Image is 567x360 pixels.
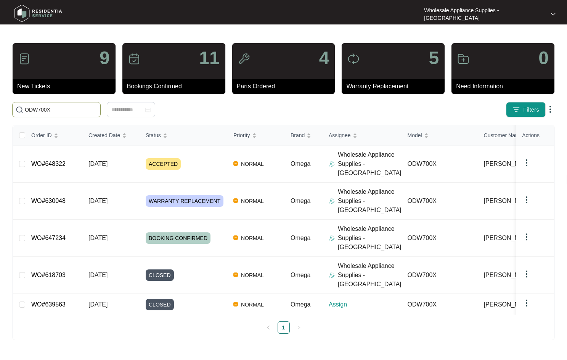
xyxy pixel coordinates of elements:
[484,131,523,139] span: Customer Name
[238,159,267,169] span: NORMAL
[31,131,52,139] span: Order ID
[522,298,531,308] img: dropdown arrow
[522,158,531,167] img: dropdown arrow
[338,261,402,289] p: Wholesale Appliance Supplies - [GEOGRAPHIC_DATA]
[522,195,531,204] img: dropdown arrow
[31,301,66,308] a: WO#639563
[478,125,554,146] th: Customer Name
[516,125,554,146] th: Actions
[402,146,478,183] td: ODW700X
[484,159,534,169] span: [PERSON_NAME]
[429,49,439,67] p: 5
[291,131,305,139] span: Brand
[291,161,310,167] span: Omega
[338,150,402,178] p: Wholesale Appliance Supplies - [GEOGRAPHIC_DATA]
[347,53,360,65] img: icon
[402,183,478,220] td: ODW700X
[291,272,310,278] span: Omega
[238,53,250,65] img: icon
[522,269,531,279] img: dropdown arrow
[329,161,335,167] img: Assigner Icon
[402,125,478,146] th: Model
[146,269,174,281] span: CLOSED
[484,196,534,206] span: [PERSON_NAME]
[31,235,66,241] a: WO#647234
[146,299,174,310] span: CLOSED
[25,105,97,114] input: Search by Order Id, Assignee Name, Customer Name, Brand and Model
[278,322,289,333] a: 1
[146,232,210,244] span: BOOKING CONFIRMED
[31,161,66,167] a: WO#648322
[238,271,267,280] span: NORMAL
[88,131,120,139] span: Created Date
[329,272,335,278] img: Assigner Icon
[238,300,267,309] span: NORMAL
[402,220,478,257] td: ODW700X
[402,294,478,315] td: ODW700X
[402,257,478,294] td: ODW700X
[512,106,520,114] img: filter icon
[262,321,275,334] li: Previous Page
[293,321,305,334] button: right
[408,131,422,139] span: Model
[233,272,238,277] img: Vercel Logo
[551,12,556,16] img: dropdown arrow
[546,105,555,114] img: dropdown arrow
[484,300,534,309] span: [PERSON_NAME]
[18,53,31,65] img: icon
[146,158,181,170] span: ACCEPTED
[297,325,301,330] span: right
[233,302,238,306] img: Vercel Logo
[146,195,223,207] span: WARRANTY REPLACEMENT
[484,271,534,280] span: [PERSON_NAME]
[329,131,351,139] span: Assignee
[291,301,310,308] span: Omega
[88,235,108,241] span: [DATE]
[266,325,271,330] span: left
[233,235,238,240] img: Vercel Logo
[338,187,402,215] p: Wholesale Appliance Supplies - [GEOGRAPHIC_DATA]
[284,125,323,146] th: Brand
[88,161,108,167] span: [DATE]
[484,234,534,243] span: [PERSON_NAME]
[82,125,140,146] th: Created Date
[238,196,267,206] span: NORMAL
[233,131,250,139] span: Priority
[199,49,219,67] p: 11
[88,272,108,278] span: [DATE]
[329,300,402,309] p: Assign
[140,125,227,146] th: Status
[457,53,469,65] img: icon
[523,106,539,114] span: Filters
[237,82,335,91] p: Parts Ordered
[146,131,161,139] span: Status
[238,234,267,243] span: NORMAL
[506,102,546,117] button: filter iconFilters
[233,161,238,166] img: Vercel Logo
[456,82,554,91] p: Need Information
[538,49,549,67] p: 0
[227,125,284,146] th: Priority
[291,198,310,204] span: Omega
[88,198,108,204] span: [DATE]
[329,198,335,204] img: Assigner Icon
[16,106,23,114] img: search-icon
[31,198,66,204] a: WO#630048
[424,6,544,22] p: Wholesale Appliance Supplies - [GEOGRAPHIC_DATA]
[233,198,238,203] img: Vercel Logo
[17,82,116,91] p: New Tickets
[293,321,305,334] li: Next Page
[100,49,110,67] p: 9
[338,224,402,252] p: Wholesale Appliance Supplies - [GEOGRAPHIC_DATA]
[262,321,275,334] button: left
[128,53,140,65] img: icon
[522,232,531,242] img: dropdown arrow
[11,2,65,25] img: residentia service logo
[127,82,225,91] p: Bookings Confirmed
[291,235,310,241] span: Omega
[346,82,445,91] p: Warranty Replacement
[88,301,108,308] span: [DATE]
[329,235,335,241] img: Assigner Icon
[319,49,329,67] p: 4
